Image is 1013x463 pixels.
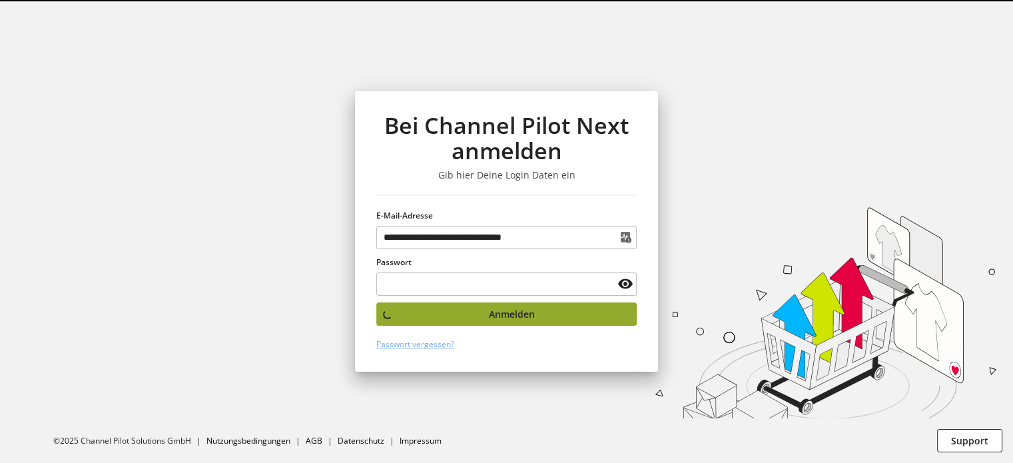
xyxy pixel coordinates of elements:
[206,435,290,446] a: Nutzungsbedingungen
[306,435,322,446] a: AGB
[376,256,412,268] span: Passwort
[376,169,637,181] h3: Gib hier Deine Login Daten ein
[376,338,454,350] a: Passwort vergessen?
[937,429,1002,452] button: Support
[400,435,442,446] a: Impressum
[376,113,637,164] h1: Bei Channel Pilot Next anmelden
[951,434,988,448] span: Support
[338,435,384,446] a: Datenschutz
[376,210,433,221] span: E-Mail-Adresse
[53,435,206,447] li: ©2025 Channel Pilot Solutions GmbH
